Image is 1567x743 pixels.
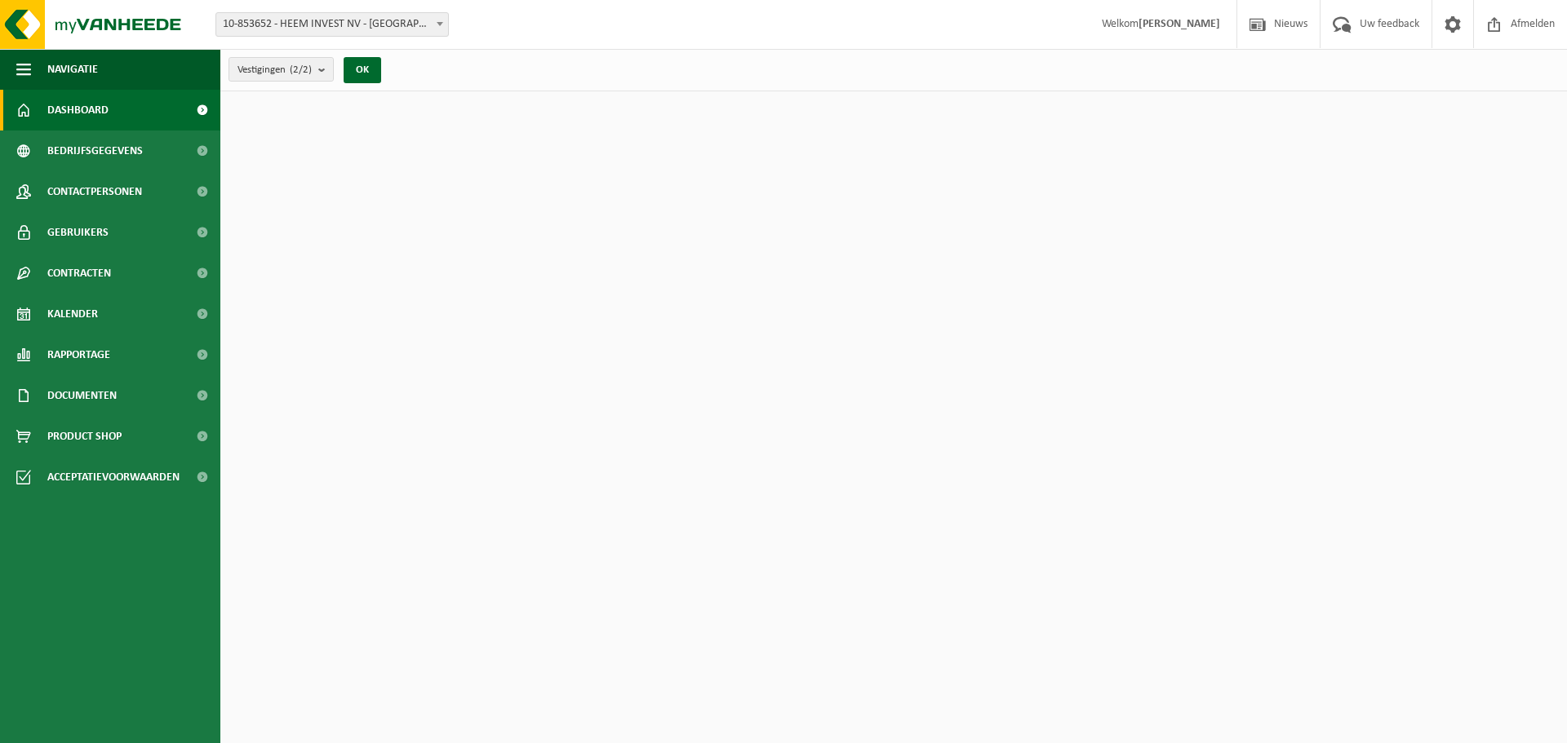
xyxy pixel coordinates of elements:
[215,12,449,37] span: 10-853652 - HEEM INVEST NV - ROESELARE
[290,64,312,75] count: (2/2)
[216,13,448,36] span: 10-853652 - HEEM INVEST NV - ROESELARE
[47,130,143,171] span: Bedrijfsgegevens
[47,49,98,90] span: Navigatie
[47,253,111,294] span: Contracten
[47,375,117,416] span: Documenten
[237,58,312,82] span: Vestigingen
[229,57,334,82] button: Vestigingen(2/2)
[47,294,98,334] span: Kalender
[1139,18,1220,30] strong: [PERSON_NAME]
[47,212,109,253] span: Gebruikers
[344,57,381,83] button: OK
[47,171,142,212] span: Contactpersonen
[47,457,180,498] span: Acceptatievoorwaarden
[47,416,122,457] span: Product Shop
[47,90,109,130] span: Dashboard
[47,334,110,375] span: Rapportage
